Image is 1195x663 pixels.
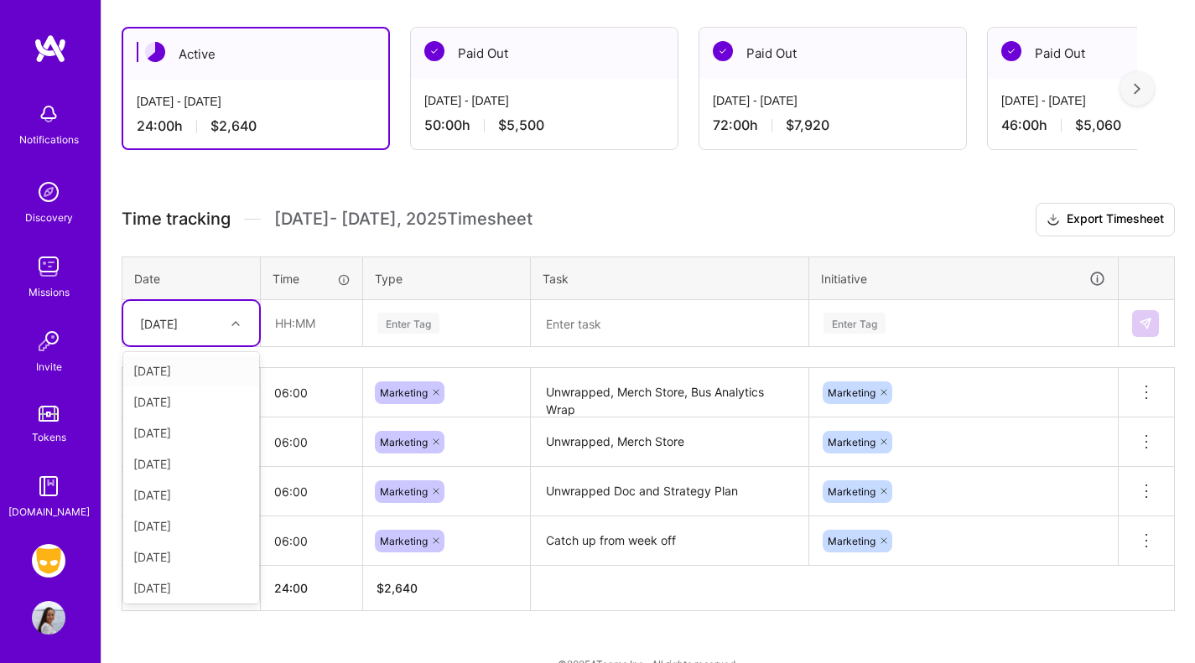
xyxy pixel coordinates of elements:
span: Marketing [380,436,428,448]
div: Initiative [821,269,1106,288]
div: 50:00 h [424,117,664,134]
input: HH:MM [261,469,362,514]
div: Notifications [19,131,79,148]
th: Total [122,566,261,611]
span: Marketing [828,436,875,448]
img: right [1134,83,1140,95]
i: icon Chevron [231,319,240,328]
span: Marketing [380,485,428,498]
img: discovery [32,175,65,209]
div: Paid Out [411,28,678,79]
div: Tokens [32,428,66,446]
span: Marketing [828,535,875,547]
a: User Avatar [28,601,70,635]
div: [DOMAIN_NAME] [8,503,90,521]
div: [DATE] - [DATE] [713,92,953,110]
img: Submit [1139,317,1152,330]
th: Task [531,256,809,300]
div: [DATE] [123,448,259,479]
div: Paid Out [699,28,966,79]
span: $7,920 [786,117,829,134]
img: guide book [32,469,65,503]
textarea: Unwrapped, Merch Store [533,419,807,465]
th: 24:00 [261,566,363,611]
span: Time tracking [122,209,231,230]
input: HH:MM [261,370,362,415]
span: Marketing [828,386,875,399]
img: tokens [39,406,59,422]
div: [DATE] [123,386,259,417]
span: $2,640 [210,117,257,135]
img: User Avatar [32,601,65,635]
div: Discovery [25,209,73,226]
img: Paid Out [713,41,733,61]
img: logo [34,34,67,64]
img: Invite [32,324,65,358]
span: Marketing [380,535,428,547]
div: [DATE] [123,510,259,541]
div: [DATE] [123,417,259,448]
input: HH:MM [261,420,362,464]
span: Marketing [828,485,875,498]
div: Time [273,270,351,287]
th: Date [122,256,261,300]
span: $ 2,640 [377,581,418,595]
div: 72:00 h [713,117,953,134]
textarea: Unwrapped Doc and Strategy Plan [533,469,807,515]
img: Active [145,42,165,62]
div: [DATE] [123,355,259,386]
img: bell [32,97,65,131]
div: Enter Tag [377,310,439,336]
div: Invite [36,358,62,376]
span: $5,060 [1075,117,1121,134]
th: Type [363,256,531,300]
div: Enter Tag [824,310,886,336]
img: Grindr: Product & Marketing [32,544,65,578]
img: Paid Out [1001,41,1021,61]
button: Export Timesheet [1036,203,1175,236]
a: Grindr: Product & Marketing [28,544,70,578]
span: [DATE] - [DATE] , 2025 Timesheet [274,209,533,230]
input: HH:MM [262,301,361,345]
div: [DATE] - [DATE] [137,93,375,111]
span: $5,500 [498,117,544,134]
img: teamwork [32,250,65,283]
div: Missions [29,283,70,301]
div: [DATE] [140,314,178,332]
div: [DATE] [123,479,259,510]
div: [DATE] - [DATE] [424,92,664,110]
img: Paid Out [424,41,444,61]
span: Marketing [380,386,428,399]
div: [DATE] [123,572,259,603]
div: [DATE] [123,541,259,572]
div: Active [123,28,388,80]
i: icon Download [1047,211,1060,229]
input: HH:MM [261,519,362,563]
div: 24:00 h [137,117,375,135]
textarea: Catch up from week off [533,518,807,564]
textarea: Unwrapped, Merch Store, Bus Analytics Wrap [533,370,807,416]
